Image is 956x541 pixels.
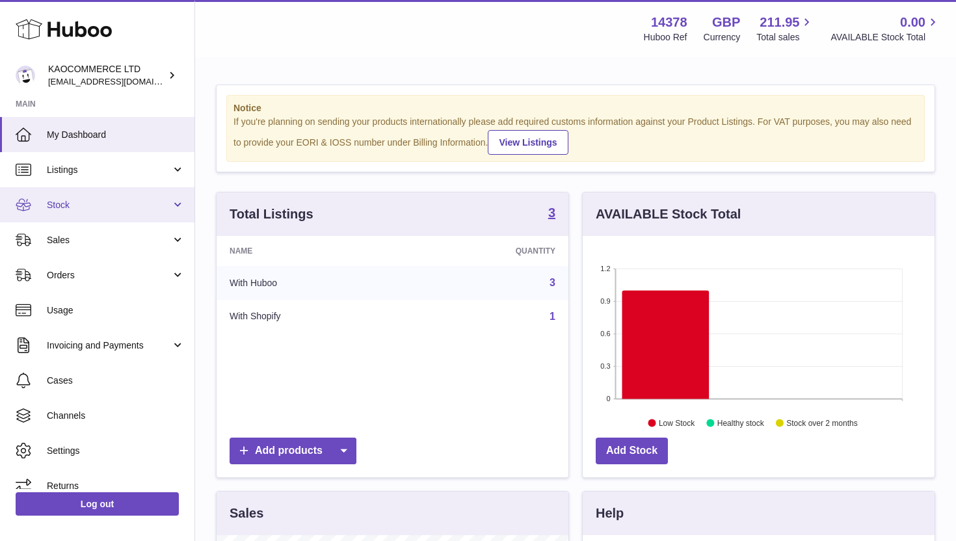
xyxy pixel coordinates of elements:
[596,205,741,223] h3: AVAILABLE Stock Total
[644,31,687,44] div: Huboo Ref
[16,492,179,516] a: Log out
[47,410,185,422] span: Channels
[233,102,918,114] strong: Notice
[550,311,555,322] a: 1
[704,31,741,44] div: Currency
[600,297,610,305] text: 0.9
[756,14,814,44] a: 211.95 Total sales
[548,206,555,219] strong: 3
[651,14,687,31] strong: 14378
[230,205,313,223] h3: Total Listings
[16,66,35,85] img: hello@lunera.co.uk
[47,234,171,246] span: Sales
[550,277,555,288] a: 3
[47,375,185,387] span: Cases
[406,236,568,266] th: Quantity
[756,31,814,44] span: Total sales
[48,76,191,86] span: [EMAIL_ADDRESS][DOMAIN_NAME]
[600,330,610,337] text: 0.6
[760,14,799,31] span: 211.95
[217,300,406,334] td: With Shopify
[600,362,610,370] text: 0.3
[830,31,940,44] span: AVAILABLE Stock Total
[47,304,185,317] span: Usage
[717,418,765,427] text: Healthy stock
[47,445,185,457] span: Settings
[233,116,918,155] div: If you're planning on sending your products internationally please add required customs informati...
[47,269,171,282] span: Orders
[47,480,185,492] span: Returns
[488,130,568,155] a: View Listings
[47,129,185,141] span: My Dashboard
[712,14,740,31] strong: GBP
[217,236,406,266] th: Name
[606,395,610,402] text: 0
[47,199,171,211] span: Stock
[659,418,695,427] text: Low Stock
[47,339,171,352] span: Invoicing and Payments
[217,266,406,300] td: With Huboo
[830,14,940,44] a: 0.00 AVAILABLE Stock Total
[47,164,171,176] span: Listings
[596,438,668,464] a: Add Stock
[596,505,624,522] h3: Help
[900,14,925,31] span: 0.00
[548,206,555,222] a: 3
[48,63,165,88] div: KAOCOMMERCE LTD
[786,418,857,427] text: Stock over 2 months
[230,438,356,464] a: Add products
[230,505,263,522] h3: Sales
[600,265,610,272] text: 1.2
